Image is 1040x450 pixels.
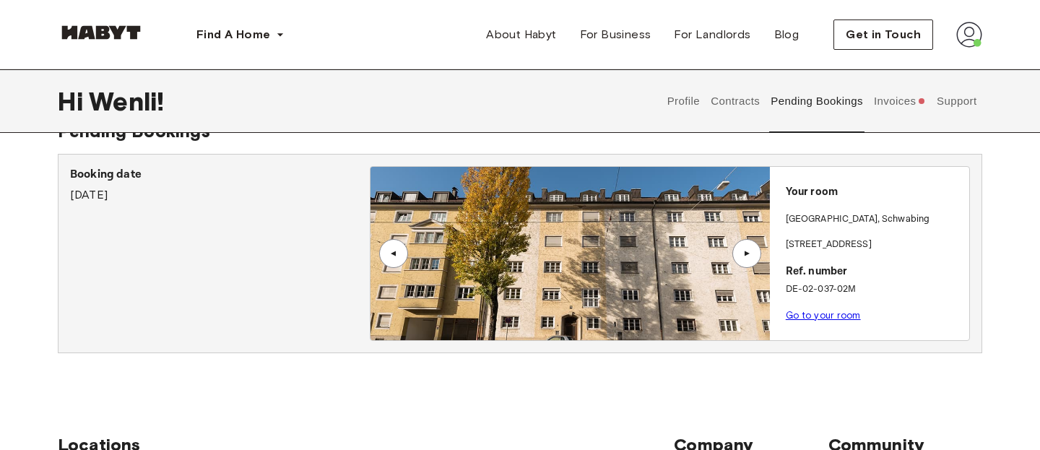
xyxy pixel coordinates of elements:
[185,20,296,49] button: Find A Home
[833,20,933,50] button: Get in Touch
[568,20,663,49] a: For Business
[786,212,929,227] p: [GEOGRAPHIC_DATA] , Schwabing
[846,26,921,43] span: Get in Touch
[786,310,861,321] a: Go to your room
[786,264,963,280] p: Ref. number
[70,166,370,183] p: Booking date
[58,86,89,116] span: Hi
[935,69,979,133] button: Support
[872,69,927,133] button: Invoices
[486,26,556,43] span: About Habyt
[70,166,370,204] div: [DATE]
[665,69,702,133] button: Profile
[709,69,762,133] button: Contracts
[370,167,769,340] img: Image of the room
[786,238,963,252] p: [STREET_ADDRESS]
[89,86,164,116] span: Wenli !
[956,22,982,48] img: avatar
[763,20,811,49] a: Blog
[674,26,750,43] span: For Landlords
[786,282,963,297] p: DE-02-037-02M
[580,26,651,43] span: For Business
[769,69,865,133] button: Pending Bookings
[786,184,963,201] p: Your room
[774,26,799,43] span: Blog
[662,20,762,49] a: For Landlords
[58,25,144,40] img: Habyt
[196,26,270,43] span: Find A Home
[740,249,754,258] div: ▲
[662,69,982,133] div: user profile tabs
[474,20,568,49] a: About Habyt
[386,249,401,258] div: ▲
